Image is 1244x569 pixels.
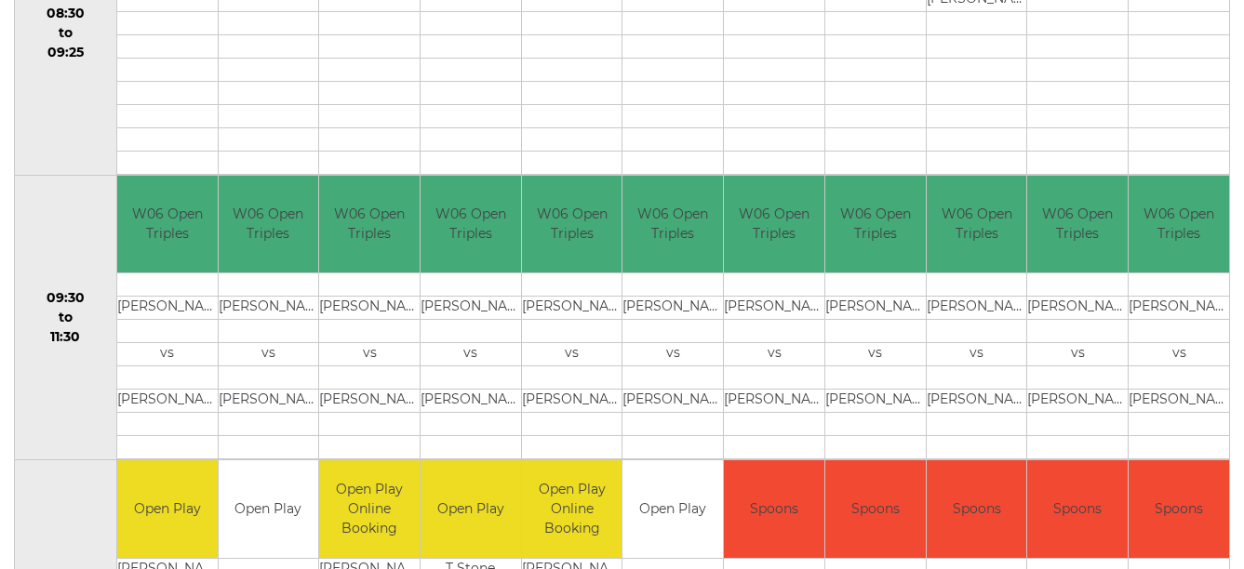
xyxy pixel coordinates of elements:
[117,460,218,558] td: Open Play
[522,176,622,273] td: W06 Open Triples
[1129,176,1229,273] td: W06 Open Triples
[15,175,117,460] td: 09:30 to 11:30
[421,390,521,413] td: [PERSON_NAME]
[117,343,218,366] td: vs
[825,297,926,320] td: [PERSON_NAME]
[825,343,926,366] td: vs
[825,460,926,558] td: Spoons
[622,297,723,320] td: [PERSON_NAME]
[1027,460,1128,558] td: Spoons
[1027,176,1128,273] td: W06 Open Triples
[319,297,420,320] td: [PERSON_NAME]
[1027,297,1128,320] td: [PERSON_NAME]
[522,460,622,558] td: Open Play Online Booking
[724,343,824,366] td: vs
[622,176,723,273] td: W06 Open Triples
[219,460,319,558] td: Open Play
[421,460,521,558] td: Open Play
[421,343,521,366] td: vs
[1129,297,1229,320] td: [PERSON_NAME]
[117,297,218,320] td: [PERSON_NAME]
[724,297,824,320] td: [PERSON_NAME]
[219,343,319,366] td: vs
[319,176,420,273] td: W06 Open Triples
[927,176,1027,273] td: W06 Open Triples
[1027,390,1128,413] td: [PERSON_NAME]
[421,297,521,320] td: [PERSON_NAME]
[724,390,824,413] td: [PERSON_NAME]
[522,297,622,320] td: [PERSON_NAME]
[622,390,723,413] td: [PERSON_NAME]
[1129,343,1229,366] td: vs
[927,460,1027,558] td: Spoons
[927,297,1027,320] td: [PERSON_NAME]
[522,390,622,413] td: [PERSON_NAME]
[117,390,218,413] td: [PERSON_NAME]
[117,176,218,273] td: W06 Open Triples
[622,343,723,366] td: vs
[1129,390,1229,413] td: [PERSON_NAME]
[319,390,420,413] td: [PERSON_NAME]
[622,460,723,558] td: Open Play
[1027,343,1128,366] td: vs
[927,343,1027,366] td: vs
[927,390,1027,413] td: [PERSON_NAME]
[219,297,319,320] td: [PERSON_NAME]
[724,460,824,558] td: Spoons
[219,390,319,413] td: [PERSON_NAME]
[1129,460,1229,558] td: Spoons
[724,176,824,273] td: W06 Open Triples
[319,460,420,558] td: Open Play Online Booking
[825,176,926,273] td: W06 Open Triples
[825,390,926,413] td: [PERSON_NAME]
[219,176,319,273] td: W06 Open Triples
[522,343,622,366] td: vs
[319,343,420,366] td: vs
[421,176,521,273] td: W06 Open Triples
